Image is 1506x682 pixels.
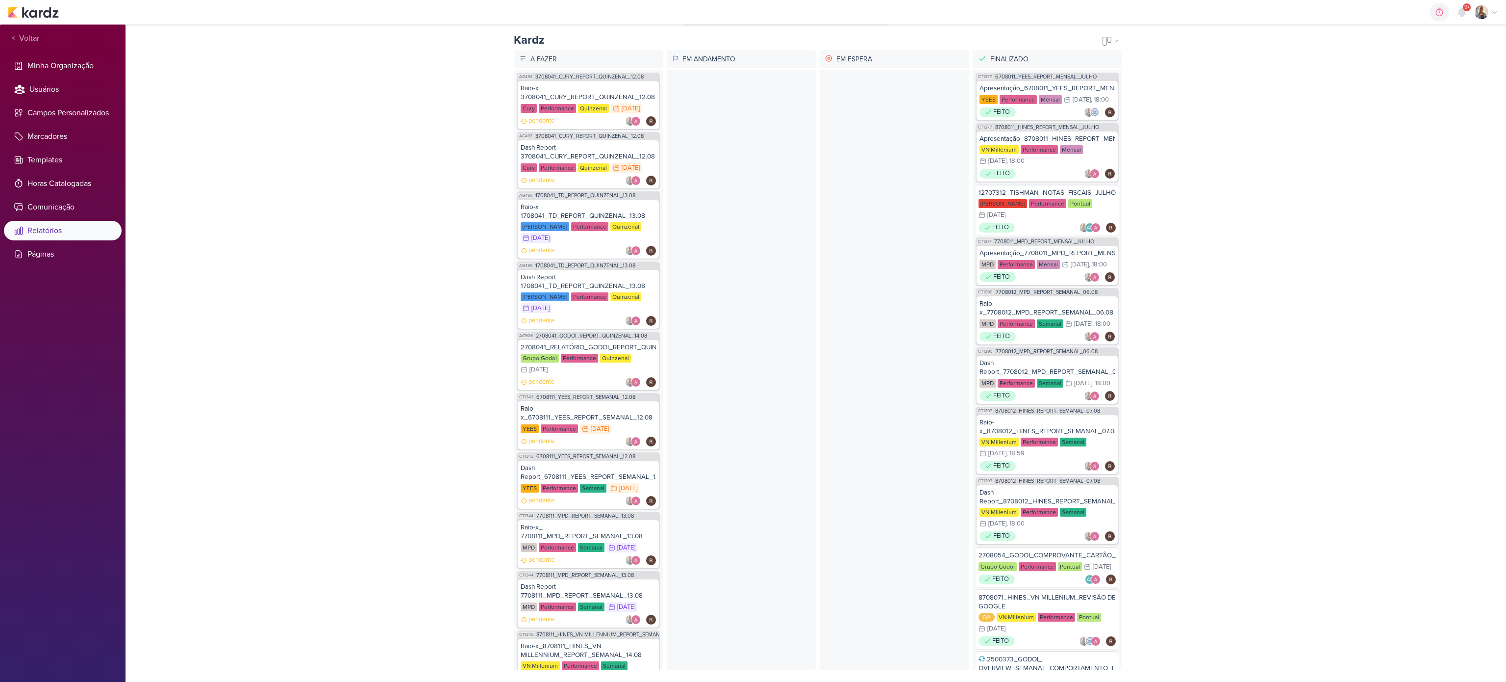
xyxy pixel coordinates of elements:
div: , 18:00 [1092,321,1110,327]
div: [DATE] [1073,97,1091,103]
div: Aline Gimenez Graciano [1085,575,1095,584]
div: Apresentação_8708011_HINES_REPORT_MENSAL_JULHO [979,134,1115,143]
img: Rafael Dornelles [646,246,656,256]
a: Dash Report 1708041_TD_REPORT_QUINZENAL_13.08 [PERSON_NAME] Performance Quinzenal [DATE] pendente [518,270,659,329]
li: Usuários [4,79,122,99]
div: Mensal [1060,145,1083,154]
img: Rafael Dornelles [646,377,656,387]
p: AG [1087,577,1093,582]
div: Performance [539,104,576,113]
a: Apresentação_6708011_YEES_REPORT_MENSAL_JULHO YEES Performance Mensal [DATE] , 18:00 FEITO [977,81,1118,120]
div: [PERSON_NAME] [979,199,1027,208]
div: YEES [521,424,539,433]
img: Rafael Dornelles [1106,223,1116,233]
img: Caroline Traven De Andrade [1085,636,1095,646]
div: Quinzenal [600,354,631,363]
div: [DATE] [622,165,640,171]
div: Dash Report 1708041_TD_REPORT_QUINZENAL_13.08 [521,273,656,290]
p: FEITO [993,461,1010,471]
div: Performance [998,319,1035,328]
div: MPD [521,603,537,611]
div: Performance [998,260,1035,269]
div: Performance [1019,562,1056,571]
div: , 18:00 [1092,380,1110,387]
div: Apresentação_7708011_MPD_REPORT_MENSAL_JULHO [979,249,1115,258]
div: Performance [998,379,1035,388]
div: Performance [541,424,578,433]
div: [DATE] [987,212,1005,218]
a: Raio-x 1708041_TD_REPORT_QUINZENAL_13.08 [PERSON_NAME] Performance Quinzenal [DATE] pendente [518,200,659,259]
div: Aline Gimenez Graciano [1085,223,1095,233]
img: Rafael Dornelles [646,615,656,625]
div: Performance [539,603,576,611]
a: 8708012_HINES_REPORT_SEMANAL_07.08 [995,478,1100,484]
span: AG493 [518,74,533,79]
img: Alessandra Gomes [631,116,641,126]
img: Caroline Traven De Andrade [1090,107,1100,117]
div: Semanal [580,484,606,493]
div: Dash Report_ 7708111_MPD_REPORT_SEMANAL_13.08 [521,582,656,600]
div: Quinzenal [610,292,641,301]
img: Iara Santos [625,176,635,185]
p: pendente [528,496,554,506]
div: Semanal [1060,438,1086,446]
div: YEES [521,484,539,493]
li: Comunicação [4,197,122,217]
div: Performance [562,661,599,670]
div: MPD [521,543,537,552]
div: Apresentação_6708011_YEES_REPORT_MENSAL_JULHO [979,84,1115,93]
a: 2708041_RELATÓRIO_GODOI_REPORT_QUINZENAL_14.08 Grupo Godoi Performance Quinzenal [DATE] pendente [518,340,659,390]
p: pendente [528,615,554,625]
div: Performance [1029,199,1066,208]
a: 8708012_HINES_REPORT_SEMANAL_07.08 [995,408,1100,414]
div: Cury [521,104,537,113]
div: Raio-x_6708111_YEES_REPORT_SEMANAL_12.08 [521,404,656,422]
div: YEES [979,95,998,104]
p: pendente [528,316,554,326]
div: 2500373_GODOI_ OVERVIEW_SEMANAL_COMPORTAMENTO_LEADS [979,655,1116,673]
p: Finalizado [988,52,1119,66]
div: Raio-x_8708012_HINES_REPORT_SEMANAL_07.08 [979,418,1115,436]
a: 3708041_CURY_REPORT_QUINZENAL_12.08 [535,74,644,79]
a: 6708111_YEES_REPORT_SEMANAL_12.08 [536,454,635,459]
p: FEITO [993,391,1010,401]
p: FEITO [993,169,1010,179]
div: 2708054_GODOI_COMPROVANTE_CARTÃO_CREDITO_VITAL [979,551,1116,560]
div: VN Millenium [979,145,1019,154]
div: Semanal [601,661,627,670]
p: FEITO [992,575,1009,584]
p: AG [1087,226,1093,231]
p: pendente [528,246,554,256]
span: AG499 [518,263,533,268]
span: AG506 [518,333,534,339]
div: VN Millenium [997,613,1036,622]
a: Raio-x 3708041_CURY_REPORT_QUINZENAL_12.08 Cury Performance Quinzenal [DATE] pendente [518,81,659,129]
div: Performance [571,292,608,301]
img: Alessandra Gomes [1090,391,1100,401]
img: Alessandra Gomes [631,555,641,565]
img: Iara Santos [1084,332,1094,341]
img: Alessandra Gomes [631,496,641,506]
img: Iara Santos [1079,223,1089,233]
div: [DATE] [988,158,1006,164]
img: Rafael Dornelles [1105,272,1115,282]
div: Dash Report_8708012_HINES_REPORT_SEMANAL_07.08 [979,488,1115,506]
span: CT1343 [518,454,534,459]
div: Raio-x_8708111_HINES_VN MILLENNIUM_REPORT_SEMANAL_14.08 [521,642,656,659]
span: CT1297 [977,478,993,484]
span: CT1290 [977,289,994,295]
img: kardz.app [8,6,59,18]
img: Rafael Dornelles [1105,531,1115,541]
a: Raio-x_6708111_YEES_REPORT_SEMANAL_12.08 YEES Performance [DATE] pendente [518,401,659,449]
div: [DATE] [619,485,637,492]
img: Iara Santos [625,316,635,326]
img: Iara Santos [1084,169,1094,179]
span: CT1271 [977,239,992,244]
span: CT1345 [518,632,534,637]
div: Performance [541,484,578,493]
a: 6708111_YEES_REPORT_SEMANAL_12.08 [536,394,635,400]
li: Marcadores [4,127,122,146]
img: Iara Santos [625,555,635,565]
a: 7708012_MPD_REPORT_SEMANAL_06.08 [996,349,1098,354]
img: Alessandra Gomes [631,176,641,185]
